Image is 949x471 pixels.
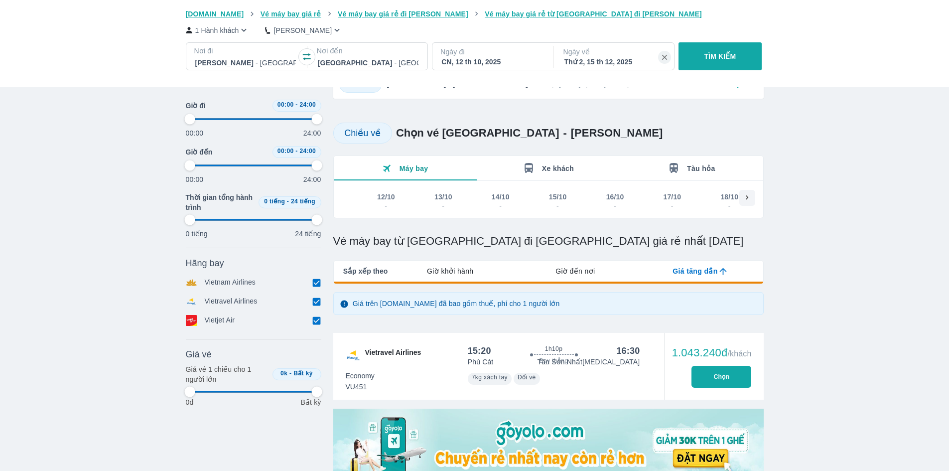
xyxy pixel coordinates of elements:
button: 1 Hành khách [186,25,250,35]
span: Đổi vé [518,374,536,381]
span: - [289,370,291,377]
p: Giá trên [DOMAIN_NAME] đã bao gồm thuế, phí cho 1 người lớn [353,299,560,309]
p: 00:00 [186,174,204,184]
h1: Vé máy bay từ [GEOGRAPHIC_DATA] đi [GEOGRAPHIC_DATA] giá rẻ nhất [DATE] [333,234,764,248]
p: Ngày đi [440,47,543,57]
p: 24:00 [303,174,321,184]
p: Phù Cát [468,357,494,367]
span: 0 tiếng [264,198,285,205]
button: [PERSON_NAME] [265,25,342,35]
div: - [721,202,738,210]
div: scrollable day and price [358,190,739,212]
div: - [492,202,509,210]
div: - [607,202,624,210]
span: 0k [280,370,287,377]
div: 15:20 [468,345,491,357]
div: 12/10 [377,192,395,202]
span: - [563,127,566,139]
span: 00:00 [277,148,294,155]
nav: breadcrumb [186,9,764,19]
span: Chiều về [344,128,381,138]
p: Vietnam Airlines [205,277,256,288]
p: Giá vé 1 chiều cho 1 người lớn [186,364,269,384]
p: 1 Hành khách [195,25,239,35]
div: 13/10 [434,192,452,202]
div: 18/10 [720,192,738,202]
div: 1.043.240đ [672,347,752,359]
span: Máy bay [400,164,428,172]
span: Giờ đến nơi [555,266,595,276]
span: Bất kỳ [293,370,313,377]
span: - [295,101,297,108]
div: Thứ 2, 15 th 12, 2025 [564,57,665,67]
p: Vietjet Air [205,315,235,326]
span: Economy [346,371,375,381]
p: Nơi đến [317,46,419,56]
span: - [287,198,289,205]
div: 15/10 [549,192,567,202]
span: Chọn vé [GEOGRAPHIC_DATA] [PERSON_NAME] [396,126,663,140]
button: TÌM KIẾM [678,42,762,70]
span: Giờ đi [186,101,206,111]
div: 14/10 [492,192,510,202]
span: 00:00 [277,101,294,108]
div: - [378,202,395,210]
span: Tàu hỏa [687,164,715,172]
p: Ngày về [563,47,666,57]
p: 24 tiếng [295,229,321,239]
span: Hãng bay [186,257,224,269]
span: Vé máy bay giá rẻ từ [GEOGRAPHIC_DATA] đi [PERSON_NAME] [485,10,702,18]
span: 1h10p [545,345,562,353]
p: [PERSON_NAME] [273,25,332,35]
span: Giờ đến [186,147,213,157]
span: /khách [727,349,751,358]
div: - [664,202,681,210]
p: 00:00 [186,128,204,138]
div: 17/10 [664,192,681,202]
span: 24 tiếng [291,198,315,205]
span: 7kg xách tay [472,374,508,381]
p: Vietravel Airlines [205,296,258,307]
div: lab API tabs example [388,261,763,282]
span: Giá tăng dần [673,266,717,276]
div: - [435,202,452,210]
span: 24:00 [299,148,316,155]
p: 24:00 [303,128,321,138]
div: CN, 12 th 10, 2025 [441,57,542,67]
span: Sắp xếp theo [343,266,388,276]
span: Vé máy bay giá rẻ đi [PERSON_NAME] [338,10,468,18]
span: Giờ khởi hành [427,266,473,276]
p: Tân Sơn Nhất [MEDICAL_DATA] [538,357,640,367]
span: [DOMAIN_NAME] [186,10,244,18]
p: Nơi đi [194,46,297,56]
span: Vietravel Airlines [365,347,421,363]
button: Chọn [691,366,751,388]
div: - [549,202,566,210]
span: Xe khách [542,164,574,172]
span: Thời gian tổng hành trình [186,192,255,212]
p: TÌM KIẾM [704,51,736,61]
img: VU [345,347,361,363]
span: Giá vé [186,348,212,360]
p: 0 tiếng [186,229,208,239]
div: 16/10 [606,192,624,202]
span: Vé máy bay giá rẻ [261,10,321,18]
span: 24:00 [299,101,316,108]
span: - [295,148,297,155]
p: 0đ [186,397,194,407]
span: VU451 [346,382,375,392]
p: Bất kỳ [300,397,321,407]
div: 16:30 [616,345,640,357]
